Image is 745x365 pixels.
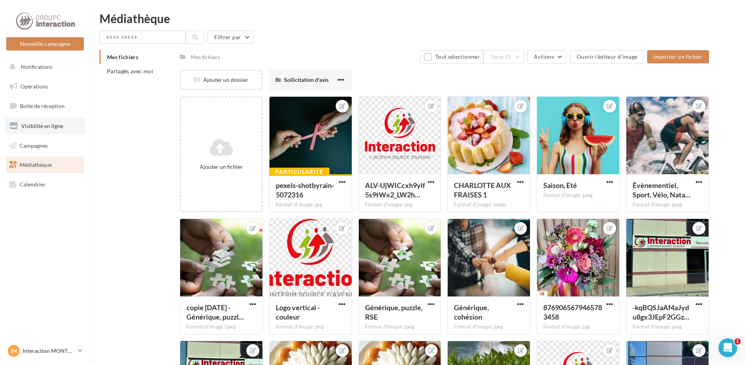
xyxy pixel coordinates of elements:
[191,53,220,61] div: Mes fichiers
[11,347,17,355] span: IM
[5,59,82,75] button: Notifications
[186,323,256,331] div: Format d'image: jpeg
[181,76,262,84] div: Ajouter un dossier
[633,201,702,208] div: Format d'image: jpeg
[276,181,334,199] span: pexels-shotbyrain-5072316
[107,54,138,60] span: Mes fichiers
[208,31,254,44] button: Filtrer par
[276,201,345,208] div: Format d'image: jpg
[483,50,524,63] button: Gérer(0)
[20,103,65,109] span: Boîte de réception
[454,181,511,199] span: CHARLOTTE AUX FRAISES 1
[20,142,48,148] span: Campagnes
[734,338,741,345] span: 1
[543,192,613,199] div: Format d'image: jpeg
[184,163,259,171] div: Ajouter un fichier
[454,303,489,321] span: Générique, cohésion
[365,181,425,199] span: ALV-UjWICcxh9ylf5s9tWx2_LW2hXNBN56glF_o5Liowo9GHSIrQ8h9N
[107,68,153,74] span: Partagés avec moi
[633,323,702,331] div: Format d'image: jpeg
[21,63,52,70] span: Notifications
[21,123,63,129] span: Visibilité en ligne
[99,13,736,24] div: Médiathèque
[6,343,84,358] a: IM Interaction MONTPELLIER
[269,168,329,176] div: Particularité
[6,37,84,51] button: Nouvelle campagne
[5,137,85,154] a: Campagnes
[365,323,435,331] div: Format d'image: jpeg
[454,201,524,208] div: Format d'image: webp
[543,323,613,331] div: Format d'image: jpg
[570,50,644,63] button: Ouvrir l'éditeur d'image
[543,303,602,321] span: 8769065679465783458
[454,323,524,331] div: Format d'image: jpeg
[20,83,48,90] span: Opérations
[186,303,244,321] span: copie 05-06-2025 - Générique, puzzle, RSE
[5,118,85,134] a: Visibilité en ligne
[5,78,85,95] a: Opérations
[276,303,320,321] span: Logo vertical - couleur
[5,157,85,173] a: Médiathèque
[647,50,709,63] button: Importer un fichier
[20,181,46,188] span: Calendrier
[420,50,483,63] button: Tout sélectionner
[633,181,691,199] span: Évènementiel, Sport, Vélo, Natation, Course
[718,338,737,357] iframe: Intercom live chat
[653,53,703,60] span: Importer un fichier
[365,201,435,208] div: Format d'image: png
[5,98,85,114] a: Boîte de réception
[365,303,423,321] span: Générique, puzzle, RSE
[5,176,85,193] a: Calendrier
[543,181,577,190] span: Saison, Eté
[276,323,345,331] div: Format d'image: png
[20,161,52,168] span: Médiathèque
[534,53,553,60] span: Actions
[284,76,329,83] span: Sollicitation d'avis
[505,54,512,60] span: (0)
[633,303,689,321] span: -kqBQSJaAf4aJydu8gx3JEpF2GGzyfi66KXzACQ3NrmduPJtXkMw8dBgkwTTEGXB3OPFvg6Og5NwuCSQYw=s0
[527,50,566,63] button: Actions
[23,347,75,355] p: Interaction MONTPELLIER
